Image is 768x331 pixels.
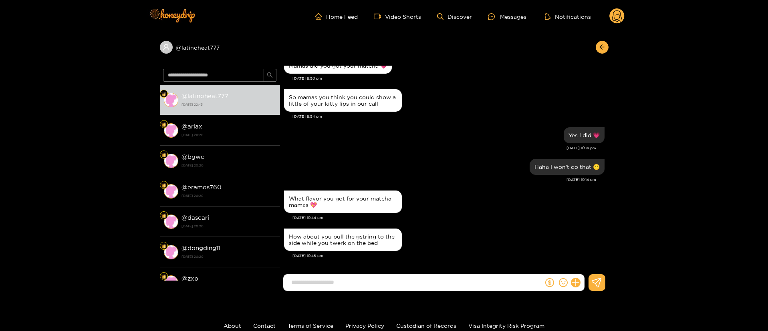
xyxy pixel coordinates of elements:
[468,323,544,329] a: Visa Integrity Risk Program
[289,94,397,107] div: So mamas you think you could show a little of your kitty lips in our call
[181,253,276,260] strong: [DATE] 20:20
[284,191,402,213] div: Sep. 29, 10:44 pm
[530,159,605,175] div: Sep. 29, 10:14 pm
[374,13,421,20] a: Video Shorts
[161,244,166,249] img: Fan Level
[181,101,276,108] strong: [DATE] 22:45
[161,183,166,188] img: Fan Level
[292,114,605,119] div: [DATE] 8:54 pm
[164,123,178,138] img: conversation
[161,92,166,96] img: Fan Level
[559,278,568,287] span: smile
[253,323,276,329] a: Contact
[181,162,276,169] strong: [DATE] 20:20
[284,229,402,251] div: Sep. 29, 10:45 pm
[181,214,209,221] strong: @ dascari
[181,153,204,160] strong: @ bgwc
[181,184,222,191] strong: @ eramos760
[289,195,397,208] div: What flavor you got for your matcha mamas 💖
[345,323,384,329] a: Privacy Policy
[284,145,596,151] div: [DATE] 10:14 pm
[164,154,178,168] img: conversation
[163,44,170,51] span: user
[292,76,605,81] div: [DATE] 8:50 pm
[181,245,220,251] strong: @ dongding11
[289,233,397,246] div: How about you pull the gstring to the side while you twerk on the bed
[164,275,178,290] img: conversation
[264,69,276,82] button: search
[568,132,600,138] div: Yes I did 💗
[315,13,358,20] a: Home Feed
[181,275,198,282] strong: @ zxp
[534,164,600,170] div: Haha I won't do that 😑
[564,127,605,143] div: Sep. 29, 10:14 pm
[181,131,276,138] strong: [DATE] 20:20
[596,41,609,54] button: arrow-left
[315,13,326,20] span: home
[164,93,178,107] img: conversation
[542,12,593,20] button: Notifications
[288,323,333,329] a: Terms of Service
[545,278,554,287] span: dollar
[161,274,166,279] img: Fan Level
[164,245,178,259] img: conversation
[396,323,456,329] a: Custodian of Records
[488,12,526,21] div: Messages
[181,92,228,99] strong: @ latinoheat777
[437,13,472,20] a: Discover
[267,72,273,79] span: search
[161,122,166,127] img: Fan Level
[181,123,202,130] strong: @ arlax
[161,152,166,157] img: Fan Level
[161,213,166,218] img: Fan Level
[544,277,556,289] button: dollar
[292,253,605,259] div: [DATE] 10:45 pm
[160,41,280,54] div: @latinoheat777
[284,89,402,112] div: Sep. 29, 8:54 pm
[164,215,178,229] img: conversation
[284,177,596,183] div: [DATE] 10:14 pm
[292,215,605,221] div: [DATE] 10:44 pm
[181,192,276,199] strong: [DATE] 20:20
[181,223,276,230] strong: [DATE] 20:20
[164,184,178,199] img: conversation
[374,13,385,20] span: video-camera
[284,58,392,74] div: Sep. 29, 8:50 pm
[224,323,241,329] a: About
[599,44,605,51] span: arrow-left
[289,62,387,69] div: Mamas did you got your matcha 💗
